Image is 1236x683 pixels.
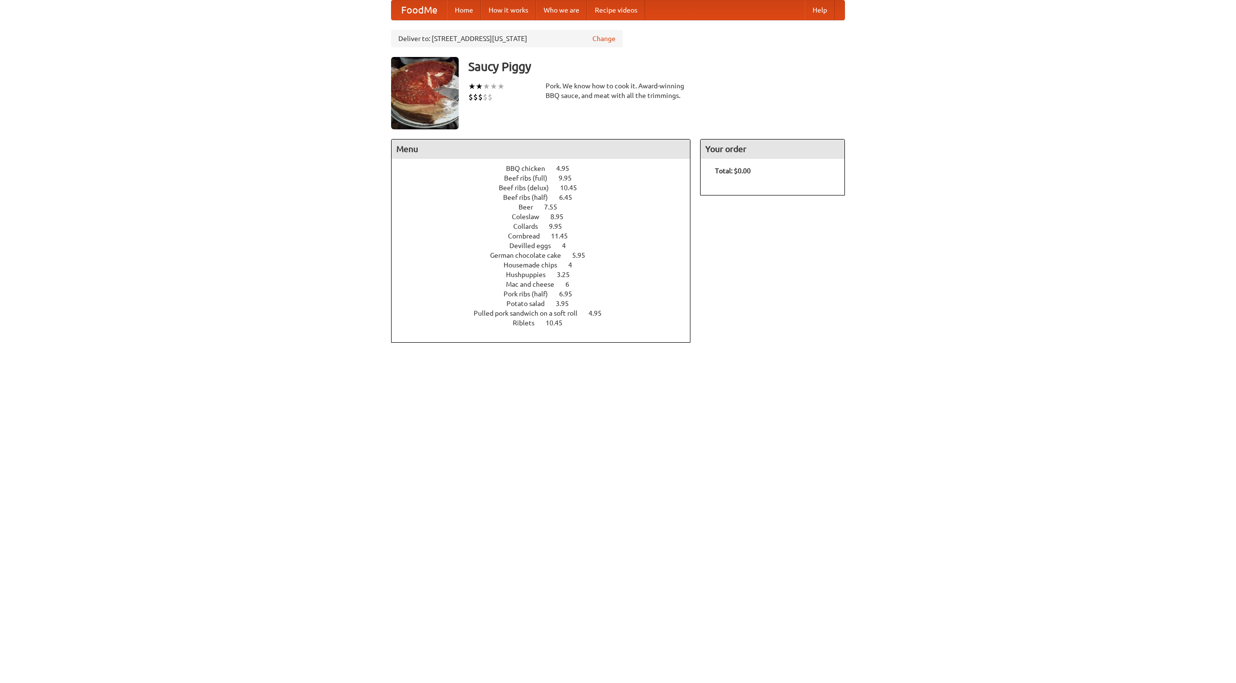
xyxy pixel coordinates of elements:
span: Beef ribs (full) [504,174,557,182]
a: Housemade chips 4 [504,261,590,269]
a: Riblets 10.45 [513,319,580,327]
a: German chocolate cake 5.95 [490,251,603,259]
span: Beef ribs (delux) [499,184,559,192]
li: ★ [468,81,476,92]
span: 4.95 [589,309,611,317]
a: Beef ribs (full) 9.95 [504,174,590,182]
span: 6 [565,280,579,288]
img: angular.jpg [391,57,459,129]
a: BBQ chicken 4.95 [506,165,587,172]
span: Collards [513,223,548,230]
b: Total: $0.00 [715,167,751,175]
span: Housemade chips [504,261,567,269]
div: Deliver to: [STREET_ADDRESS][US_STATE] [391,30,623,47]
a: Beef ribs (delux) 10.45 [499,184,595,192]
span: 11.45 [551,232,577,240]
li: ★ [483,81,490,92]
span: 4.95 [556,165,579,172]
a: Beef ribs (half) 6.45 [503,194,590,201]
a: Pork ribs (half) 6.95 [504,290,590,298]
span: 6.95 [559,290,582,298]
a: Recipe videos [587,0,645,20]
span: Mac and cheese [506,280,564,288]
span: Potato salad [506,300,554,307]
a: Beer 7.55 [519,203,575,211]
span: 3.95 [556,300,578,307]
span: Pork ribs (half) [504,290,558,298]
span: German chocolate cake [490,251,571,259]
span: 4 [568,261,582,269]
a: How it works [481,0,536,20]
a: Devilled eggs 4 [509,242,584,250]
span: 4 [562,242,576,250]
span: Coleslaw [512,213,549,221]
a: Coleslaw 8.95 [512,213,581,221]
span: Pulled pork sandwich on a soft roll [474,309,587,317]
li: ★ [497,81,505,92]
span: 7.55 [544,203,567,211]
a: Cornbread 11.45 [508,232,586,240]
span: Beer [519,203,543,211]
li: $ [488,92,492,102]
a: FoodMe [392,0,447,20]
a: Pulled pork sandwich on a soft roll 4.95 [474,309,619,317]
span: Riblets [513,319,544,327]
span: 9.95 [549,223,572,230]
span: 9.95 [559,174,581,182]
a: Collards 9.95 [513,223,580,230]
span: 5.95 [572,251,595,259]
span: Hushpuppies [506,271,555,279]
h3: Saucy Piggy [468,57,845,76]
span: 10.45 [560,184,587,192]
span: Devilled eggs [509,242,561,250]
h4: Your order [701,139,844,159]
a: Help [805,0,835,20]
a: Home [447,0,481,20]
span: 10.45 [546,319,572,327]
a: Mac and cheese 6 [506,280,587,288]
a: Potato salad 3.95 [506,300,587,307]
li: ★ [476,81,483,92]
span: 8.95 [550,213,573,221]
a: Hushpuppies 3.25 [506,271,588,279]
li: $ [483,92,488,102]
li: ★ [490,81,497,92]
li: $ [473,92,478,102]
span: BBQ chicken [506,165,555,172]
li: $ [478,92,483,102]
li: $ [468,92,473,102]
a: Change [592,34,616,43]
span: Beef ribs (half) [503,194,558,201]
a: Who we are [536,0,587,20]
span: Cornbread [508,232,549,240]
span: 6.45 [559,194,582,201]
h4: Menu [392,139,690,159]
span: 3.25 [557,271,579,279]
div: Pork. We know how to cook it. Award-winning BBQ sauce, and meat with all the trimmings. [546,81,690,100]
